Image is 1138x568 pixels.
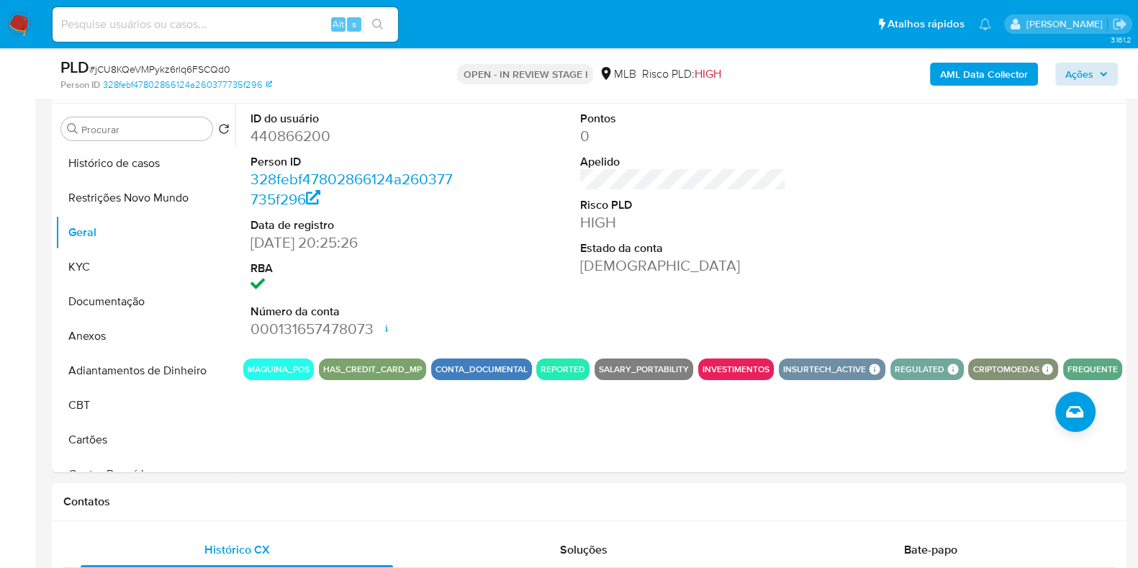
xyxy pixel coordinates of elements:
dt: Risco PLD [580,197,786,213]
button: Histórico de casos [55,146,235,181]
dd: [DATE] 20:25:26 [250,233,456,253]
button: Anexos [55,319,235,353]
span: Atalhos rápidos [888,17,965,32]
dd: HIGH [580,212,786,233]
dt: RBA [250,261,456,276]
span: Ações [1065,63,1093,86]
dt: ID do usuário [250,111,456,127]
button: CBT [55,388,235,423]
a: 328febf47802866124a260377735f296 [250,168,453,209]
span: 3.161.2 [1110,34,1131,45]
button: Procurar [67,123,78,135]
h1: Contatos [63,495,1115,509]
dt: Número da conta [250,304,456,320]
b: PLD [60,55,89,78]
a: Sair [1112,17,1127,32]
a: Notificações [979,18,991,30]
div: MLB [599,66,636,82]
dd: 440866200 [250,126,456,146]
input: Procurar [81,123,207,136]
dt: Pontos [580,111,786,127]
button: Cartões [55,423,235,457]
span: Alt [333,17,344,31]
span: Histórico CX [204,541,270,558]
span: # jCU8KQeVMPykz6rlq6FSCQd0 [89,62,230,76]
input: Pesquise usuários ou casos... [53,15,398,34]
a: 328febf47802866124a260377735f296 [103,78,272,91]
button: Geral [55,215,235,250]
dt: Person ID [250,154,456,170]
span: Risco PLD: [641,66,721,82]
button: Documentação [55,284,235,319]
button: search-icon [363,14,392,35]
button: KYC [55,250,235,284]
dt: Estado da conta [580,240,786,256]
span: HIGH [694,66,721,82]
p: OPEN - IN REVIEW STAGE I [457,64,593,84]
button: Retornar ao pedido padrão [218,123,230,139]
span: Soluções [560,541,608,558]
button: Ações [1055,63,1118,86]
button: Adiantamentos de Dinheiro [55,353,235,388]
dd: [DEMOGRAPHIC_DATA] [580,256,786,276]
dd: 000131657478073 [250,319,456,339]
span: s [352,17,356,31]
dt: Apelido [580,154,786,170]
span: Bate-papo [904,541,957,558]
b: AML Data Collector [940,63,1028,86]
dt: Data de registro [250,217,456,233]
p: danilo.toledo@mercadolivre.com [1026,17,1107,31]
b: Person ID [60,78,100,91]
dd: 0 [580,126,786,146]
button: AML Data Collector [930,63,1038,86]
button: Contas Bancárias [55,457,235,492]
button: Restrições Novo Mundo [55,181,235,215]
